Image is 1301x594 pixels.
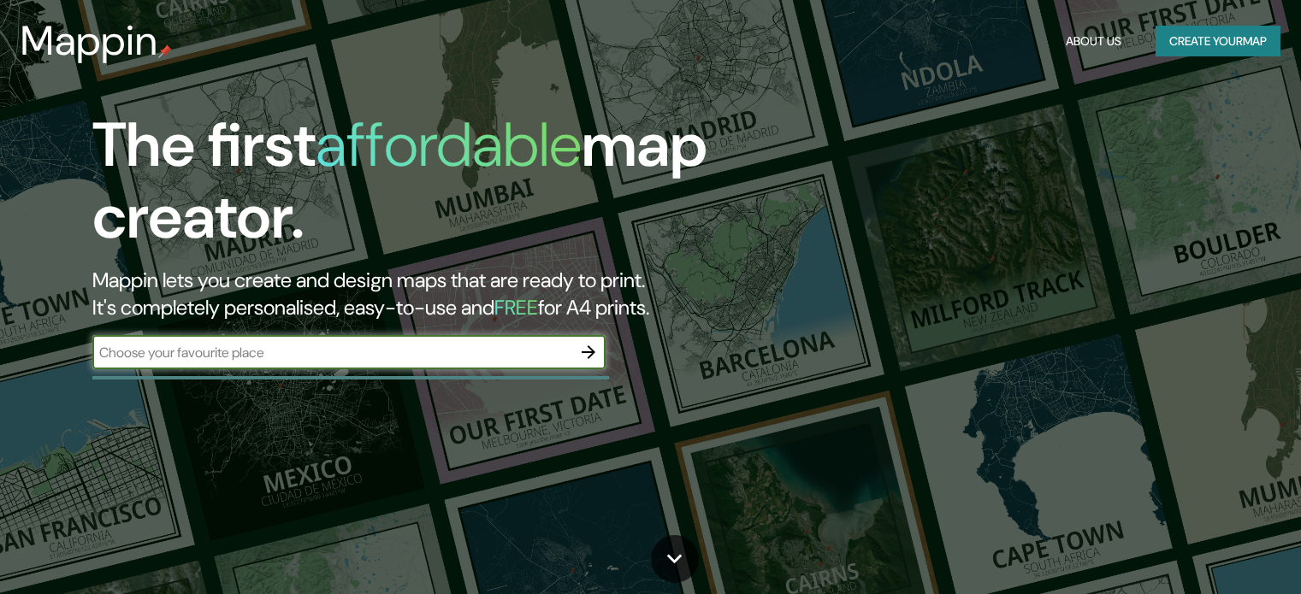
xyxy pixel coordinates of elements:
iframe: Help widget launcher [1149,527,1282,575]
h5: FREE [494,294,538,321]
h3: Mappin [21,17,158,65]
button: About Us [1059,26,1128,57]
h1: affordable [316,105,582,185]
h1: The first map creator. [92,109,743,267]
button: Create yourmap [1156,26,1280,57]
img: mappin-pin [158,44,172,58]
input: Choose your favourite place [92,343,571,362]
h2: Mappin lets you create and design maps that are ready to print. It's completely personalised, eas... [92,267,743,321]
